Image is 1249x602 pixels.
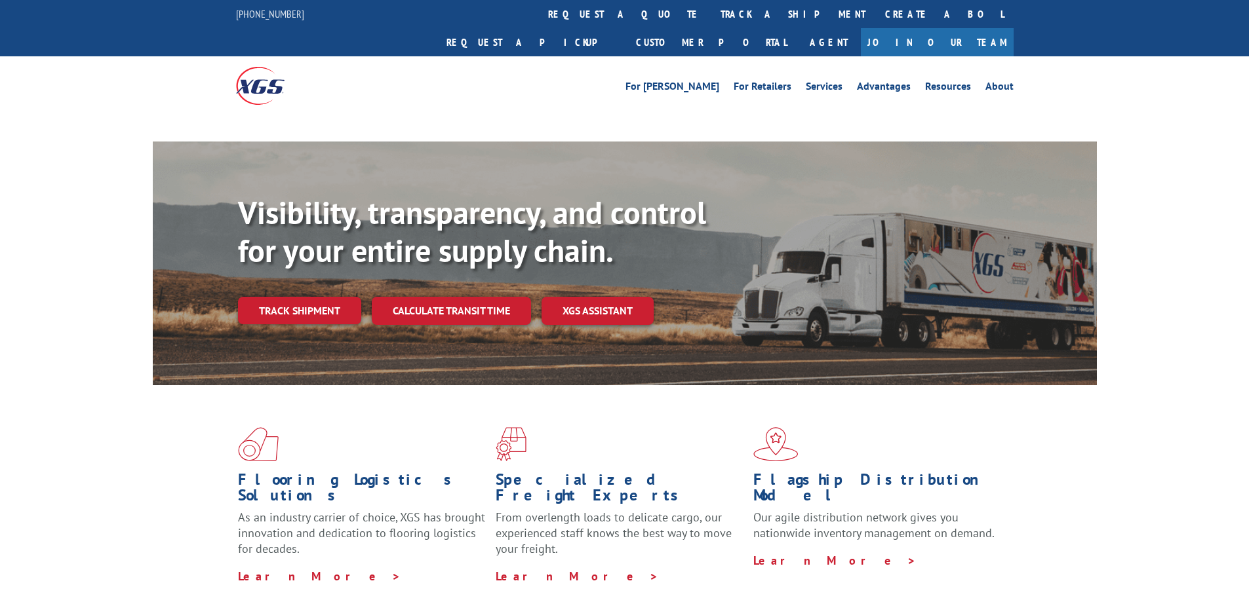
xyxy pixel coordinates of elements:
[861,28,1014,56] a: Join Our Team
[626,28,797,56] a: Customer Portal
[238,472,486,510] h1: Flooring Logistics Solutions
[925,81,971,96] a: Resources
[238,510,485,556] span: As an industry carrier of choice, XGS has brought innovation and dedication to flooring logistics...
[542,297,654,325] a: XGS ASSISTANT
[496,569,659,584] a: Learn More >
[238,297,361,324] a: Track shipment
[857,81,911,96] a: Advantages
[238,192,706,271] b: Visibility, transparency, and control for your entire supply chain.
[238,569,401,584] a: Learn More >
[985,81,1014,96] a: About
[734,81,791,96] a: For Retailers
[806,81,843,96] a: Services
[496,472,743,510] h1: Specialized Freight Experts
[372,297,531,325] a: Calculate transit time
[753,427,799,461] img: xgs-icon-flagship-distribution-model-red
[236,7,304,20] a: [PHONE_NUMBER]
[496,427,526,461] img: xgs-icon-focused-on-flooring-red
[496,510,743,568] p: From overlength loads to delicate cargo, our experienced staff knows the best way to move your fr...
[797,28,861,56] a: Agent
[437,28,626,56] a: Request a pickup
[625,81,719,96] a: For [PERSON_NAME]
[238,427,279,461] img: xgs-icon-total-supply-chain-intelligence-red
[753,472,1001,510] h1: Flagship Distribution Model
[753,510,995,540] span: Our agile distribution network gives you nationwide inventory management on demand.
[753,553,917,568] a: Learn More >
